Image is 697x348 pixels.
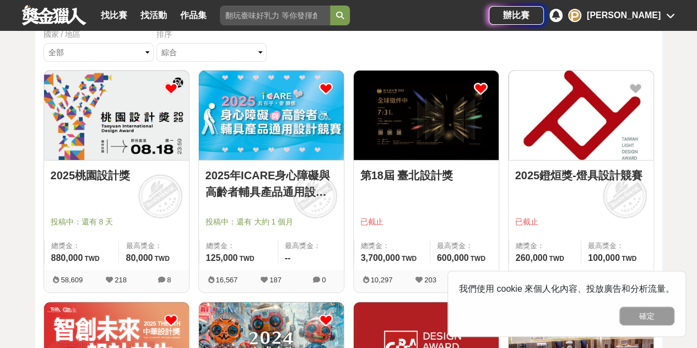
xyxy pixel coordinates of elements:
[437,240,492,251] span: 最高獎金：
[44,71,189,160] img: Cover Image
[269,276,282,284] span: 187
[156,29,269,40] div: 排序
[126,240,182,251] span: 最高獎金：
[370,276,392,284] span: 10,297
[360,216,492,228] span: 已截止
[51,216,182,228] span: 投稿中：還有 8 天
[402,255,417,263] span: TWD
[136,8,171,23] a: 找活動
[199,71,344,160] img: Cover Image
[239,255,254,263] span: TWD
[61,276,83,284] span: 58,609
[285,240,337,251] span: 最高獎金：
[44,29,156,40] div: 國家 / 地區
[167,276,171,284] span: 8
[361,253,400,263] span: 3,700,000
[176,8,211,23] a: 作品集
[437,253,469,263] span: 600,000
[354,71,499,160] img: Cover Image
[126,253,153,263] span: 80,000
[51,240,112,251] span: 總獎金：
[115,276,127,284] span: 218
[515,216,647,228] span: 已截止
[588,240,647,251] span: 最高獎金：
[509,71,653,160] img: Cover Image
[206,253,238,263] span: 125,000
[206,216,337,228] span: 投稿中：還有 大約 1 個月
[424,276,436,284] span: 203
[568,9,581,22] div: P
[361,240,423,251] span: 總獎金：
[360,167,492,184] a: 第18屆 臺北設計獎
[322,276,326,284] span: 0
[206,240,271,251] span: 總獎金：
[516,240,575,251] span: 總獎金：
[587,9,661,22] div: [PERSON_NAME]
[471,255,485,263] span: TWD
[515,167,647,184] a: 2025鐙烜獎-燈具設計競賽
[51,253,83,263] span: 880,000
[215,276,237,284] span: 16,567
[206,167,337,200] a: 2025年ICARE身心障礙與高齡者輔具產品通用設計競賽
[285,253,291,263] span: --
[96,8,132,23] a: 找比賽
[459,284,674,293] span: 我們使用 cookie 來個人化內容、投放廣告和分析流量。
[154,255,169,263] span: TWD
[489,6,544,25] a: 辦比賽
[622,255,636,263] span: TWD
[84,255,99,263] span: TWD
[549,255,564,263] span: TWD
[619,307,674,325] button: 確定
[588,253,620,263] span: 100,000
[516,253,548,263] span: 260,000
[220,6,330,25] input: 翻玩臺味好乳力 等你發揮創意！
[51,167,182,184] a: 2025桃園設計獎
